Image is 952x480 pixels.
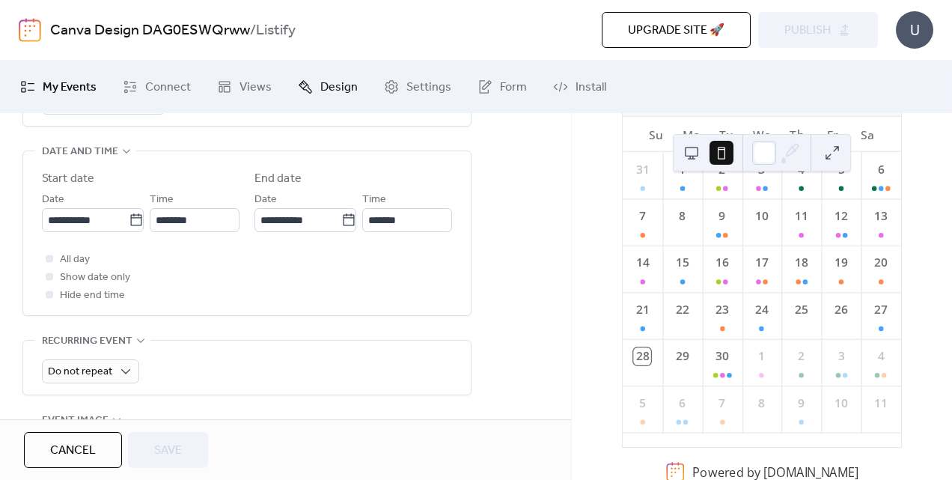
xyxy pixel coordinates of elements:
div: 10 [753,207,770,225]
div: 2 [713,161,730,178]
div: End date [254,170,302,188]
div: 6 [873,161,890,178]
div: 7 [713,395,730,412]
span: Cancel [50,442,96,460]
div: 14 [634,255,651,272]
span: Date and time [42,143,118,161]
img: logo [19,18,41,42]
a: My Events [9,67,108,107]
div: Mo [674,117,709,152]
div: 22 [674,301,691,318]
b: Listify [256,16,296,45]
div: 13 [873,207,890,225]
div: We [744,117,779,152]
button: Cancel [24,432,122,468]
div: 11 [873,395,890,412]
div: Su [638,117,674,152]
a: Canva Design DAG0ESWQrww [50,16,250,45]
a: Connect [112,67,202,107]
a: Install [542,67,617,107]
div: 3 [833,347,850,365]
div: 12 [833,207,850,225]
a: Form [466,67,538,107]
div: 9 [713,207,730,225]
div: 9 [793,395,810,412]
span: Date [42,191,64,209]
span: Hide end time [60,287,125,305]
span: Design [320,79,358,97]
div: 24 [753,301,770,318]
div: 20 [873,255,890,272]
div: 18 [793,255,810,272]
span: Settings [406,79,451,97]
div: Tu [709,117,744,152]
div: Th [780,117,815,152]
div: 2 [793,347,810,365]
div: 26 [833,301,850,318]
div: Sa [850,117,885,152]
div: 31 [634,161,651,178]
span: Views [239,79,272,97]
div: 27 [873,301,890,318]
div: Start date [42,170,94,188]
span: Install [576,79,606,97]
div: 21 [634,301,651,318]
span: Do not repeat [48,362,112,382]
span: My Events [43,79,97,97]
span: Form [500,79,527,97]
div: 1 [674,161,691,178]
div: 5 [833,161,850,178]
div: 17 [753,255,770,272]
b: / [250,16,256,45]
span: Time [150,191,174,209]
span: Upgrade site 🚀 [628,22,724,40]
div: Powered by [692,464,858,480]
div: 6 [674,395,691,412]
div: U [896,11,933,49]
div: 4 [873,347,890,365]
span: Show date only [60,269,130,287]
a: Design [287,67,369,107]
div: 16 [713,255,730,272]
span: All day [60,251,90,269]
div: 30 [713,347,730,365]
div: 29 [674,347,691,365]
div: 19 [833,255,850,272]
div: 7 [634,207,651,225]
span: Time [362,191,386,209]
div: 8 [674,207,691,225]
div: 1 [753,347,770,365]
div: 15 [674,255,691,272]
a: Settings [373,67,463,107]
div: 10 [833,395,850,412]
span: Connect [145,79,191,97]
div: Fr [815,117,850,152]
div: 3 [753,161,770,178]
span: Date [254,191,277,209]
div: 28 [634,347,651,365]
button: Upgrade site 🚀 [602,12,751,48]
span: Recurring event [42,332,132,350]
a: Views [206,67,283,107]
div: 25 [793,301,810,318]
div: 5 [634,395,651,412]
div: 11 [793,207,810,225]
div: 23 [713,301,730,318]
a: [DOMAIN_NAME] [763,464,858,480]
span: Event image [42,412,109,430]
div: 4 [793,161,810,178]
div: 8 [753,395,770,412]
